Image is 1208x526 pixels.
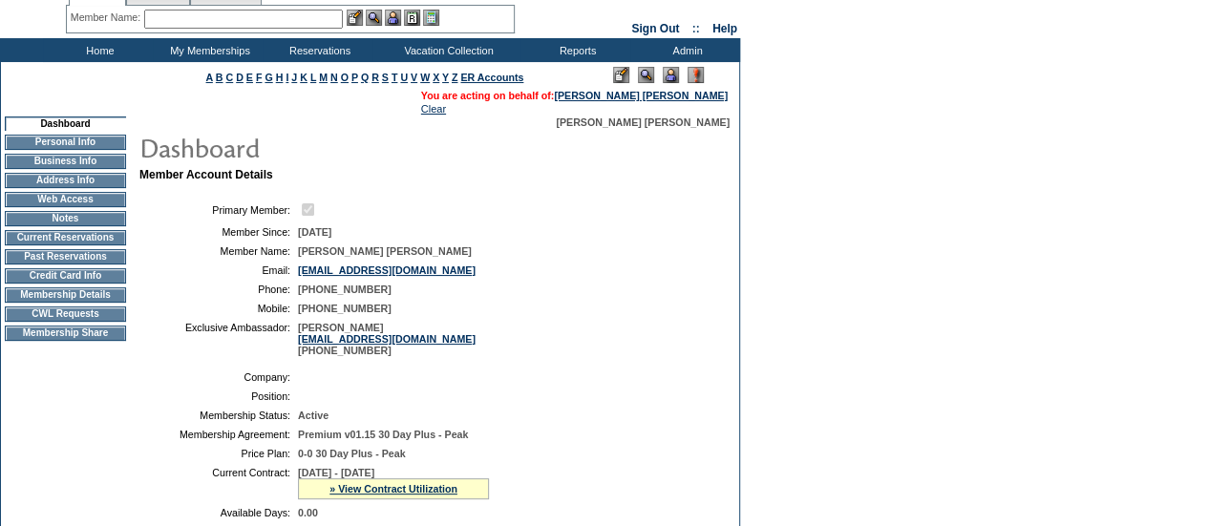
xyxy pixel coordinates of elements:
[291,72,297,83] a: J
[366,10,382,26] img: View
[206,72,213,83] a: A
[421,103,446,115] a: Clear
[420,72,430,83] a: W
[298,303,392,314] span: [PHONE_NUMBER]
[341,72,349,83] a: O
[330,72,338,83] a: N
[71,10,144,26] div: Member Name:
[423,10,439,26] img: b_calculator.gif
[298,245,472,257] span: [PERSON_NAME] [PERSON_NAME]
[5,249,126,264] td: Past Reservations
[147,303,290,314] td: Mobile:
[382,72,389,83] a: S
[298,448,406,459] span: 0-0 30 Day Plus - Peak
[298,264,476,276] a: [EMAIL_ADDRESS][DOMAIN_NAME]
[147,322,290,356] td: Exclusive Ambassador:
[554,90,728,101] a: [PERSON_NAME] [PERSON_NAME]
[5,192,126,207] td: Web Access
[460,72,523,83] a: ER Accounts
[298,507,318,518] span: 0.00
[147,284,290,295] td: Phone:
[5,173,126,188] td: Address Info
[433,72,439,83] a: X
[692,22,700,35] span: ::
[631,22,679,35] a: Sign Out
[404,10,420,26] img: Reservations
[147,448,290,459] td: Price Plan:
[147,226,290,238] td: Member Since:
[43,38,153,62] td: Home
[147,467,290,499] td: Current Contract:
[5,306,126,322] td: CWL Requests
[298,333,476,345] a: [EMAIL_ADDRESS][DOMAIN_NAME]
[236,72,244,83] a: D
[5,135,126,150] td: Personal Info
[138,128,520,166] img: pgTtlDashboard.gif
[147,245,290,257] td: Member Name:
[5,154,126,169] td: Business Info
[286,72,288,83] a: I
[520,38,630,62] td: Reports
[147,410,290,421] td: Membership Status:
[319,72,328,83] a: M
[298,322,476,356] span: [PERSON_NAME] [PHONE_NUMBER]
[5,211,126,226] td: Notes
[351,72,358,83] a: P
[688,67,704,83] img: Log Concern/Member Elevation
[147,264,290,276] td: Email:
[5,116,126,131] td: Dashboard
[300,72,307,83] a: K
[400,72,408,83] a: U
[246,72,253,83] a: E
[298,467,374,478] span: [DATE] - [DATE]
[385,10,401,26] img: Impersonate
[347,10,363,26] img: b_edit.gif
[147,429,290,440] td: Membership Agreement:
[298,226,331,238] span: [DATE]
[630,38,740,62] td: Admin
[371,72,379,83] a: R
[712,22,737,35] a: Help
[452,72,458,83] a: Z
[216,72,223,83] a: B
[147,371,290,383] td: Company:
[556,116,730,128] span: [PERSON_NAME] [PERSON_NAME]
[147,507,290,518] td: Available Days:
[329,483,457,494] a: » View Contract Utilization
[613,67,629,83] img: Edit Mode
[298,284,392,295] span: [PHONE_NUMBER]
[265,72,272,83] a: G
[256,72,263,83] a: F
[5,287,126,303] td: Membership Details
[361,72,369,83] a: Q
[225,72,233,83] a: C
[638,67,654,83] img: View Mode
[139,168,273,181] b: Member Account Details
[298,429,468,440] span: Premium v01.15 30 Day Plus - Peak
[147,390,290,402] td: Position:
[663,67,679,83] img: Impersonate
[310,72,316,83] a: L
[372,38,520,62] td: Vacation Collection
[298,410,328,421] span: Active
[147,200,290,219] td: Primary Member:
[392,72,398,83] a: T
[421,90,728,101] span: You are acting on behalf of:
[411,72,417,83] a: V
[442,72,449,83] a: Y
[5,268,126,284] td: Credit Card Info
[5,230,126,245] td: Current Reservations
[263,38,372,62] td: Reservations
[153,38,263,62] td: My Memberships
[5,326,126,341] td: Membership Share
[276,72,284,83] a: H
